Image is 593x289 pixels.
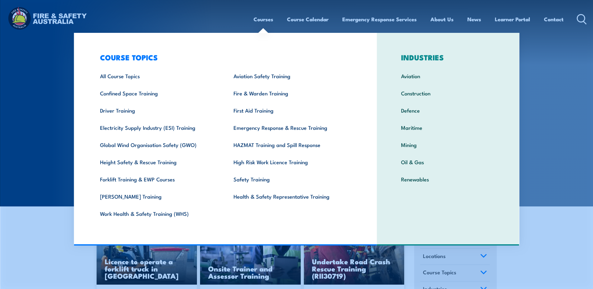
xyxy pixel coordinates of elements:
[224,67,357,84] a: Aviation Safety Training
[224,170,357,188] a: Safety Training
[391,153,505,170] a: Oil & Gas
[90,170,224,188] a: Forklift Training & EWP Courses
[90,119,224,136] a: Electricity Supply Industry (ESI) Training
[495,11,530,28] a: Learner Portal
[391,102,505,119] a: Defence
[430,11,454,28] a: About Us
[391,53,505,62] h3: INDUSTRIES
[391,136,505,153] a: Mining
[423,252,446,260] span: Locations
[420,265,490,281] a: Course Topics
[287,11,329,28] a: Course Calendar
[423,268,456,276] span: Course Topics
[391,84,505,102] a: Construction
[391,170,505,188] a: Renewables
[208,265,293,279] h3: Onsite Trainer and Assessor Training
[304,229,405,285] a: Undertake Road Crash Rescue Training (RII30719)
[391,67,505,84] a: Aviation
[90,102,224,119] a: Driver Training
[90,205,224,222] a: Work Health & Safety Training (WHS)
[224,153,357,170] a: High Risk Work Licence Training
[90,136,224,153] a: Global Wind Organisation Safety (GWO)
[90,188,224,205] a: [PERSON_NAME] Training
[312,258,396,279] h3: Undertake Road Crash Rescue Training (RII30719)
[200,229,301,285] a: Onsite Trainer and Assessor Training
[224,119,357,136] a: Emergency Response & Rescue Training
[90,153,224,170] a: Height Safety & Rescue Training
[224,188,357,205] a: Health & Safety Representative Training
[200,229,301,285] img: Safety For Leaders
[304,229,405,285] img: Road Crash Rescue Training
[420,249,490,265] a: Locations
[97,229,197,285] a: Licence to operate a forklift truck in [GEOGRAPHIC_DATA]
[467,11,481,28] a: News
[224,84,357,102] a: Fire & Warden Training
[254,11,273,28] a: Courses
[544,11,564,28] a: Contact
[342,11,417,28] a: Emergency Response Services
[90,53,357,62] h3: COURSE TOPICS
[97,229,197,285] img: Licence to operate a forklift truck Training
[224,102,357,119] a: First Aid Training
[391,119,505,136] a: Maritime
[90,67,224,84] a: All Course Topics
[224,136,357,153] a: HAZMAT Training and Spill Response
[105,258,189,279] h3: Licence to operate a forklift truck in [GEOGRAPHIC_DATA]
[90,84,224,102] a: Confined Space Training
